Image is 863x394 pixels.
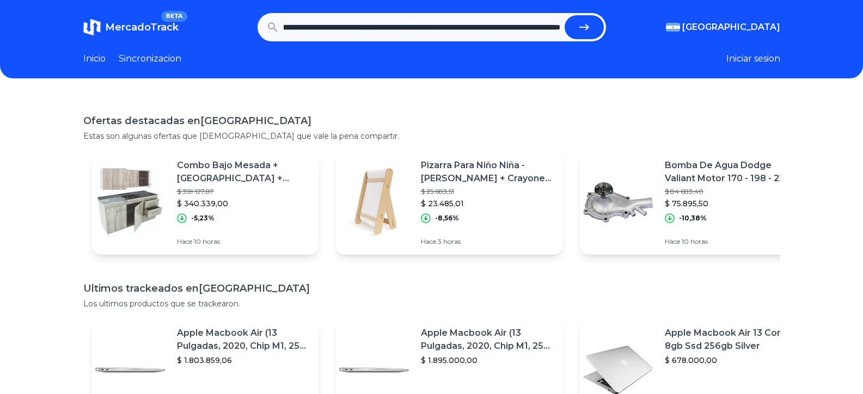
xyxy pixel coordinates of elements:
[119,52,181,65] a: Sincronizacion
[336,164,412,241] img: Featured image
[421,237,554,246] p: Hace 3 horas
[92,164,168,241] img: Featured image
[679,214,707,223] p: -10,38%
[435,214,459,223] p: -8,56%
[580,164,656,241] img: Featured image
[682,21,780,34] span: [GEOGRAPHIC_DATA]
[421,327,554,353] p: Apple Macbook Air (13 Pulgadas, 2020, Chip M1, 256 Gb De Ssd, 8 Gb De Ram) - Plata
[665,237,798,246] p: Hace 10 horas
[83,19,101,36] img: MercadoTrack
[83,131,780,141] p: Estas son algunas ofertas que [DEMOGRAPHIC_DATA] que vale la pena compartir.
[665,198,798,209] p: $ 75.895,50
[177,187,310,196] p: $ 359.127,87
[421,187,554,196] p: $ 25.683,51
[665,187,798,196] p: $ 84.683,40
[665,159,798,185] p: Bomba De Agua Dodge Valiant Motor 170 - 198 - 225 6 Cil.
[665,355,798,366] p: $ 678.000,00
[177,159,310,185] p: Combo Bajo Mesada + [GEOGRAPHIC_DATA] + Mesada Central Acero 120 Cm
[665,327,798,353] p: Apple Macbook Air 13 Core I5 8gb Ssd 256gb Silver
[105,21,179,33] span: MercadoTrack
[177,198,310,209] p: $ 340.339,00
[83,281,780,296] h1: Ultimos trackeados en [GEOGRAPHIC_DATA]
[177,237,310,246] p: Hace 10 horas
[83,113,780,128] h1: Ofertas destacadas en [GEOGRAPHIC_DATA]
[421,355,554,366] p: $ 1.895.000,00
[421,198,554,209] p: $ 23.485,01
[177,327,310,353] p: Apple Macbook Air (13 Pulgadas, 2020, Chip M1, 256 Gb De Ssd, 8 Gb De Ram) - Plata
[83,52,106,65] a: Inicio
[666,21,780,34] button: [GEOGRAPHIC_DATA]
[666,23,680,32] img: Argentina
[336,150,562,255] a: Featured imagePizarra Para Niño Niña - [PERSON_NAME] + Crayones + Papel$ 25.683,51$ 23.485,01-8,5...
[161,11,187,22] span: BETA
[726,52,780,65] button: Iniciar sesion
[421,159,554,185] p: Pizarra Para Niño Niña - [PERSON_NAME] + Crayones + Papel
[580,150,806,255] a: Featured imageBomba De Agua Dodge Valiant Motor 170 - 198 - 225 6 Cil.$ 84.683,40$ 75.895,50-10,3...
[92,150,319,255] a: Featured imageCombo Bajo Mesada + [GEOGRAPHIC_DATA] + Mesada Central Acero 120 Cm$ 359.127,87$ 34...
[177,355,310,366] p: $ 1.803.859,06
[83,19,179,36] a: MercadoTrackBETA
[83,298,780,309] p: Los ultimos productos que se trackearon.
[191,214,215,223] p: -5,23%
